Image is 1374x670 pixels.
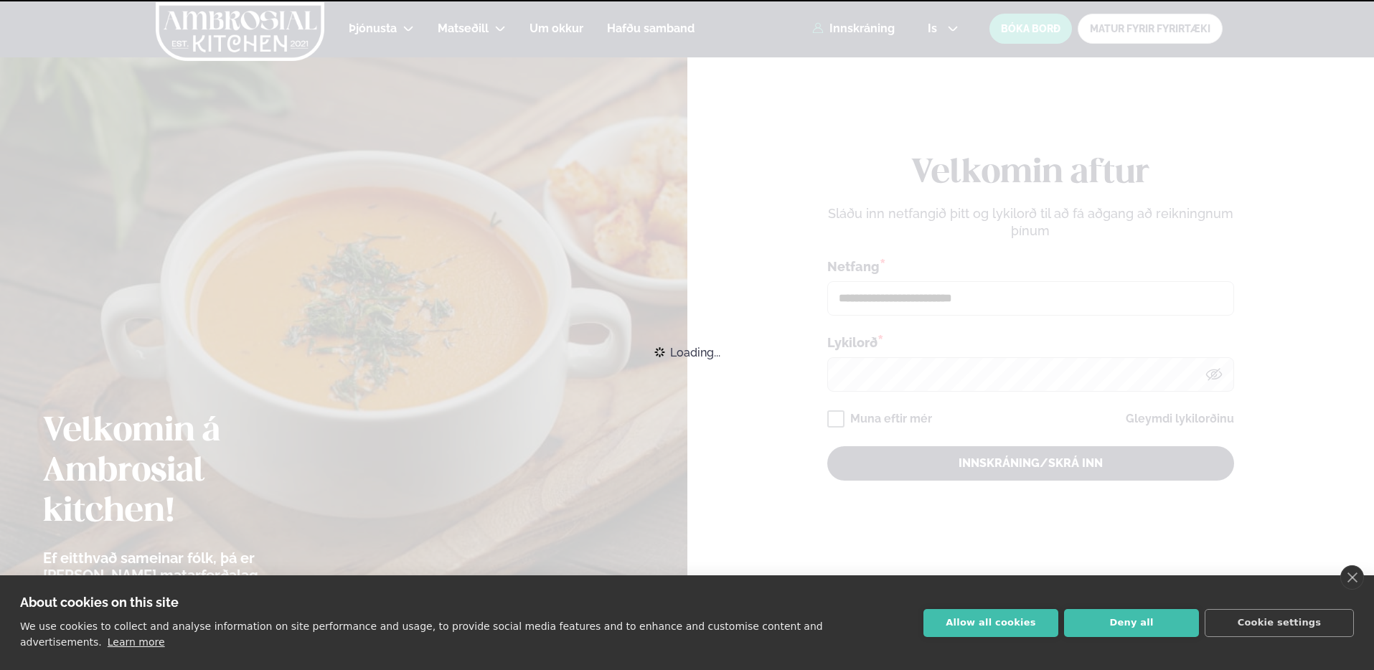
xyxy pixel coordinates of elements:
[923,609,1058,637] button: Allow all cookies
[20,595,179,610] strong: About cookies on this site
[1205,609,1354,637] button: Cookie settings
[1340,565,1364,590] a: close
[670,336,720,368] span: Loading...
[20,621,823,648] p: We use cookies to collect and analyse information on site performance and usage, to provide socia...
[108,636,165,648] a: Learn more
[1064,609,1199,637] button: Deny all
